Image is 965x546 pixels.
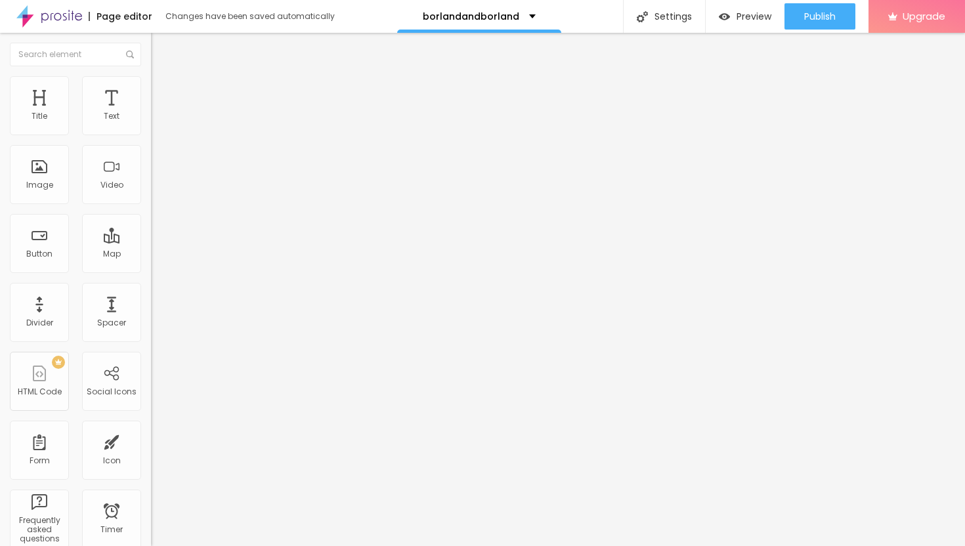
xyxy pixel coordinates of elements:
button: Preview [706,3,784,30]
div: Button [26,249,53,259]
div: Divider [26,318,53,327]
div: Spacer [97,318,126,327]
div: Video [100,180,123,190]
div: Form [30,456,50,465]
div: Image [26,180,53,190]
div: Social Icons [87,387,137,396]
div: Title [32,112,47,121]
div: Changes have been saved automatically [165,12,335,20]
img: view-1.svg [719,11,730,22]
div: Frequently asked questions [13,516,65,544]
div: Timer [100,525,123,534]
div: Map [103,249,121,259]
div: Icon [103,456,121,465]
span: Preview [737,11,771,22]
div: Page editor [89,12,152,21]
span: Publish [804,11,836,22]
span: Upgrade [903,10,945,22]
button: Publish [784,3,855,30]
p: borlandandborland [423,12,519,21]
input: Search element [10,43,141,66]
div: Text [104,112,119,121]
div: HTML Code [18,387,62,396]
img: Icone [126,51,134,58]
img: Icone [637,11,648,22]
